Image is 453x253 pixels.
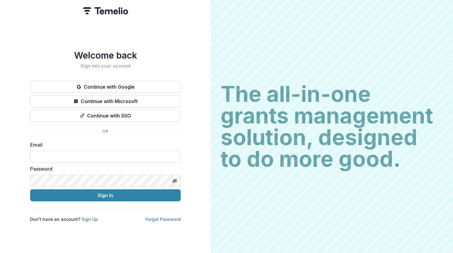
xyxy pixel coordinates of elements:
button: Sign In [30,189,181,201]
label: Email [30,141,177,148]
button: Continue with SSO [30,110,181,122]
h2: Sign into your account [30,63,181,69]
a: Sign Up [82,217,98,222]
img: Temelio [83,7,128,14]
button: Continue with Microsoft [30,95,181,107]
a: Forgot Password [145,217,181,222]
h1: Welcome back [30,50,181,61]
button: Continue with Google [30,81,181,93]
label: Password [30,165,177,172]
p: Don't have an account? [30,216,98,222]
button: Toggle password visibility [170,176,180,186]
